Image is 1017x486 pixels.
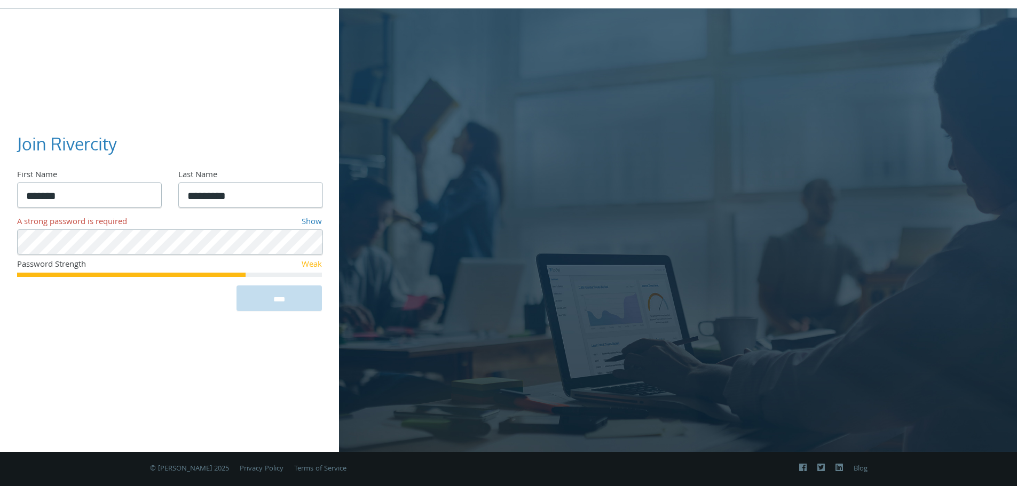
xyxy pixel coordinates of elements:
[294,463,346,475] a: Terms of Service
[17,132,313,156] h3: Join Rivercity
[17,259,220,273] div: Password Strength
[220,259,322,273] div: Weak
[17,169,161,183] div: First Name
[302,216,322,229] a: Show
[150,463,229,475] span: © [PERSON_NAME] 2025
[240,463,283,475] a: Privacy Policy
[17,216,212,230] div: A strong password is required
[178,169,322,183] div: Last Name
[854,463,868,475] a: Blog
